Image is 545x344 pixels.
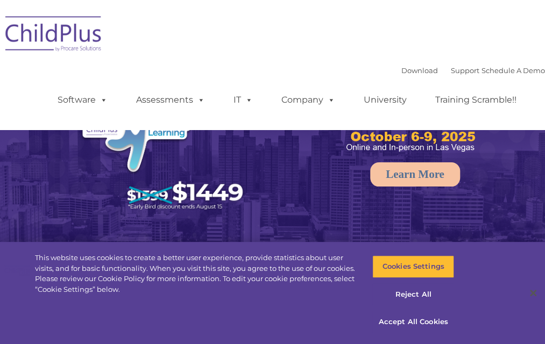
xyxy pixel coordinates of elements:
[401,66,545,75] font: |
[353,89,417,111] a: University
[223,89,264,111] a: IT
[401,66,438,75] a: Download
[451,66,479,75] a: Support
[372,255,454,278] button: Cookies Settings
[271,89,346,111] a: Company
[372,283,454,306] button: Reject All
[372,311,454,333] button: Accept All Cookies
[370,162,460,187] a: Learn More
[47,89,118,111] a: Software
[424,89,527,111] a: Training Scramble!!
[521,281,545,305] button: Close
[35,253,356,295] div: This website uses cookies to create a better user experience, provide statistics about user visit...
[482,66,545,75] a: Schedule A Demo
[125,89,216,111] a: Assessments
